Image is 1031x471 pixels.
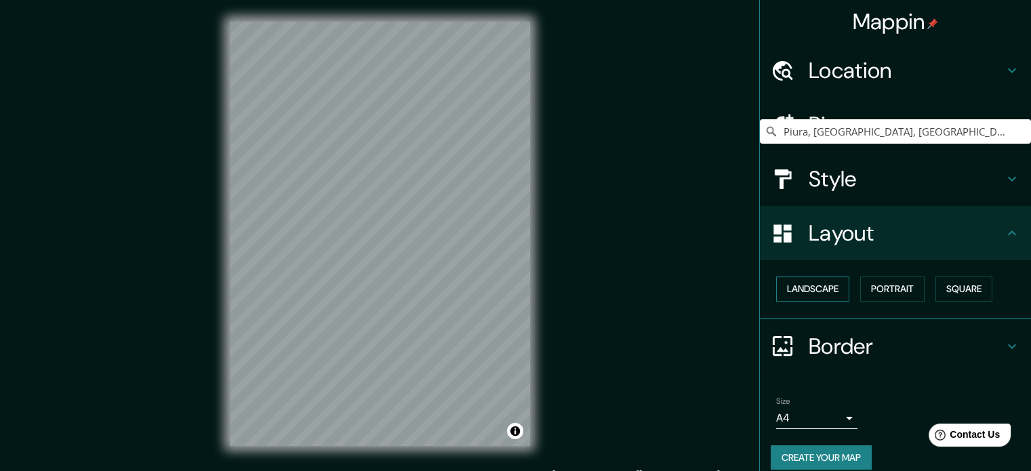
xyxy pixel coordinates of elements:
[776,407,857,429] div: A4
[809,220,1004,247] h4: Layout
[853,8,939,35] h4: Mappin
[760,98,1031,152] div: Pins
[760,43,1031,98] div: Location
[760,152,1031,206] div: Style
[927,18,938,29] img: pin-icon.png
[776,277,849,302] button: Landscape
[760,206,1031,260] div: Layout
[935,277,992,302] button: Square
[860,277,925,302] button: Portrait
[507,423,523,439] button: Toggle attribution
[809,165,1004,192] h4: Style
[230,22,530,446] canvas: Map
[809,57,1004,84] h4: Location
[809,111,1004,138] h4: Pins
[809,333,1004,360] h4: Border
[910,418,1016,456] iframe: Help widget launcher
[776,395,790,407] label: Size
[760,119,1031,144] input: Pick your city or area
[771,445,872,470] button: Create your map
[760,319,1031,373] div: Border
